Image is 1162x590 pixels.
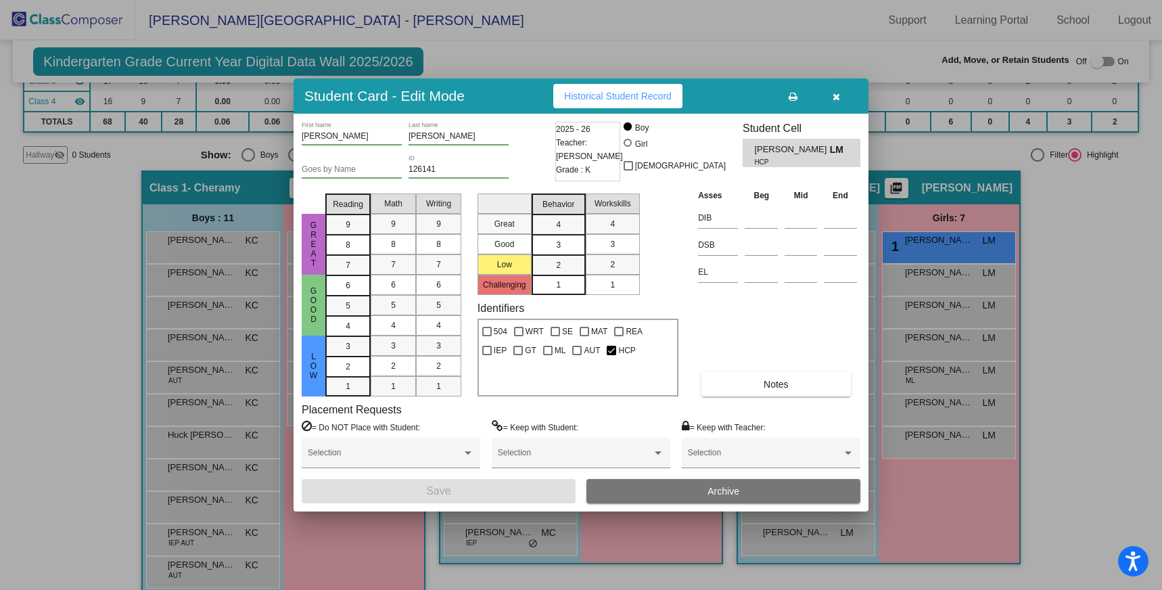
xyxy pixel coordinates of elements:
label: Placement Requests [302,403,402,416]
span: 7 [436,258,441,271]
span: 7 [346,259,350,271]
span: 3 [436,340,441,352]
span: Low [308,352,320,380]
input: goes by name [302,165,402,175]
h3: Student Card - Edit Mode [304,87,465,104]
span: 4 [436,319,441,332]
span: Teacher: [PERSON_NAME] [556,136,623,163]
label: = Do NOT Place with Student: [302,420,420,434]
input: Enter ID [409,165,509,175]
button: Notes [701,372,850,396]
input: assessment [698,262,738,282]
div: Boy [634,122,649,134]
span: Reading [333,198,363,210]
span: 2 [346,361,350,373]
span: 2 [436,360,441,372]
span: 2 [610,258,615,271]
span: Math [384,198,402,210]
div: Girl [634,138,648,150]
span: WRT [526,323,544,340]
span: 2 [556,259,561,271]
span: 4 [391,319,396,332]
span: 1 [610,279,615,291]
span: 8 [391,238,396,250]
span: ML [555,342,566,359]
th: End [820,188,860,203]
span: [PERSON_NAME] [754,143,829,157]
button: Save [302,479,576,503]
span: 3 [610,238,615,250]
span: 1 [391,380,396,392]
span: Grade : K [556,163,590,177]
span: AUT [584,342,600,359]
label: = Keep with Teacher: [682,420,766,434]
label: Identifiers [478,302,524,315]
input: assessment [698,235,738,255]
span: 7 [391,258,396,271]
span: 1 [436,380,441,392]
span: Great [308,221,320,268]
span: Notes [764,379,789,390]
span: Save [426,485,450,497]
th: Asses [695,188,741,203]
span: 2 [391,360,396,372]
span: 3 [556,239,561,251]
th: Beg [741,188,781,203]
span: 6 [391,279,396,291]
span: 9 [346,219,350,231]
span: Behavior [542,198,574,210]
th: Mid [781,188,820,203]
span: 4 [346,320,350,332]
span: 504 [494,323,507,340]
span: 8 [436,238,441,250]
span: Writing [426,198,451,210]
span: HCP [618,342,635,359]
span: 1 [346,380,350,392]
span: 5 [346,300,350,312]
span: 3 [346,340,350,353]
span: 6 [436,279,441,291]
span: GT [525,342,536,359]
span: Historical Student Record [564,91,672,101]
input: assessment [698,208,738,228]
span: Good [308,286,320,324]
span: REA [626,323,643,340]
span: 9 [391,218,396,230]
span: SE [562,323,573,340]
span: [DEMOGRAPHIC_DATA] [635,158,726,174]
button: Historical Student Record [553,84,682,108]
span: Archive [707,486,739,497]
span: IEP [494,342,507,359]
span: 6 [346,279,350,292]
span: LM [830,143,849,157]
h3: Student Cell [743,122,860,135]
span: 9 [436,218,441,230]
span: 5 [436,299,441,311]
span: 8 [346,239,350,251]
span: 1 [556,279,561,291]
span: 5 [391,299,396,311]
span: 3 [391,340,396,352]
span: 4 [610,218,615,230]
span: 2025 - 26 [556,122,590,136]
span: Workskills [595,198,631,210]
label: = Keep with Student: [492,420,578,434]
span: 4 [556,219,561,231]
button: Archive [586,479,860,503]
span: HCP [754,157,820,167]
span: MAT [591,323,607,340]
